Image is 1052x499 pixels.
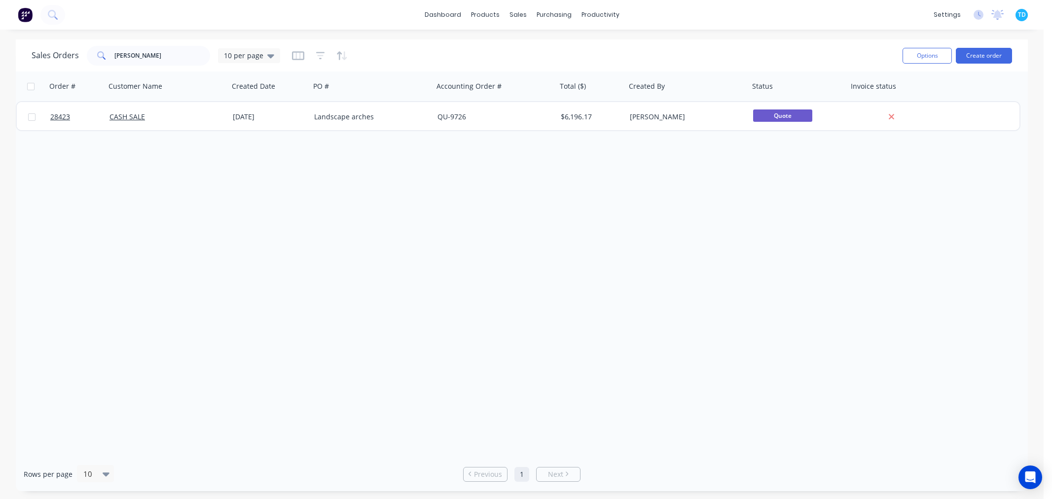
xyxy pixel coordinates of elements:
[50,102,109,132] a: 28423
[1018,10,1026,19] span: TD
[464,469,507,479] a: Previous page
[313,81,329,91] div: PO #
[629,81,665,91] div: Created By
[50,112,70,122] span: 28423
[532,7,577,22] div: purchasing
[114,46,211,66] input: Search...
[474,469,502,479] span: Previous
[630,112,739,122] div: [PERSON_NAME]
[752,81,773,91] div: Status
[437,112,466,121] a: QU-9726
[903,48,952,64] button: Options
[18,7,33,22] img: Factory
[314,112,424,122] div: Landscape arches
[24,469,73,479] span: Rows per page
[505,7,532,22] div: sales
[32,51,79,60] h1: Sales Orders
[109,81,162,91] div: Customer Name
[851,81,896,91] div: Invoice status
[224,50,263,61] span: 10 per page
[49,81,75,91] div: Order #
[956,48,1012,64] button: Create order
[537,469,580,479] a: Next page
[929,7,966,22] div: settings
[466,7,505,22] div: products
[514,467,529,482] a: Page 1 is your current page
[420,7,466,22] a: dashboard
[1018,465,1042,489] div: Open Intercom Messenger
[560,81,586,91] div: Total ($)
[753,109,812,122] span: Quote
[577,7,624,22] div: productivity
[232,81,275,91] div: Created Date
[109,112,145,121] a: CASH SALE
[459,467,584,482] ul: Pagination
[561,112,619,122] div: $6,196.17
[436,81,502,91] div: Accounting Order #
[233,112,306,122] div: [DATE]
[548,469,563,479] span: Next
